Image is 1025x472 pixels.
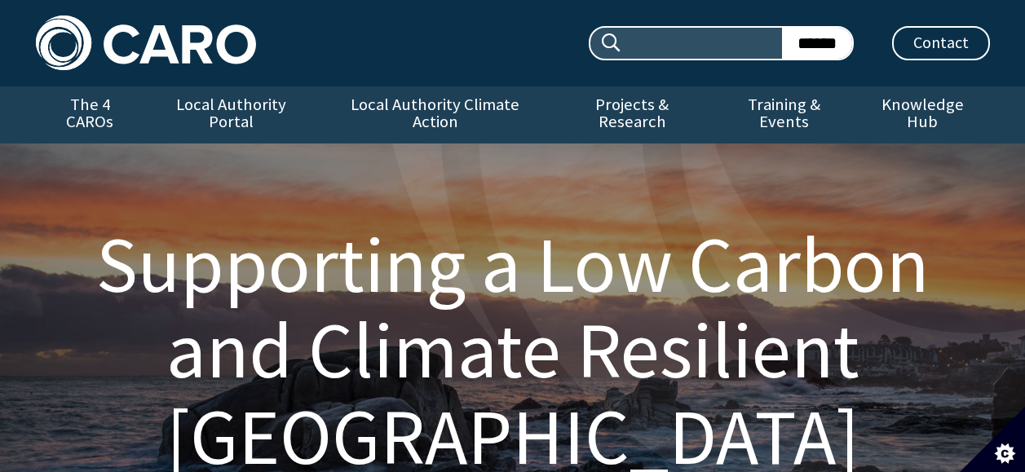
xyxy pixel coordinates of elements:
a: Contact [892,26,990,60]
a: Local Authority Portal [144,86,319,143]
img: Caro logo [36,15,256,70]
a: Projects & Research [551,86,713,143]
button: Set cookie preferences [960,407,1025,472]
a: Local Authority Climate Action [319,86,551,143]
a: Training & Events [713,86,855,143]
a: The 4 CAROs [36,86,144,143]
a: Knowledge Hub [855,86,989,143]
